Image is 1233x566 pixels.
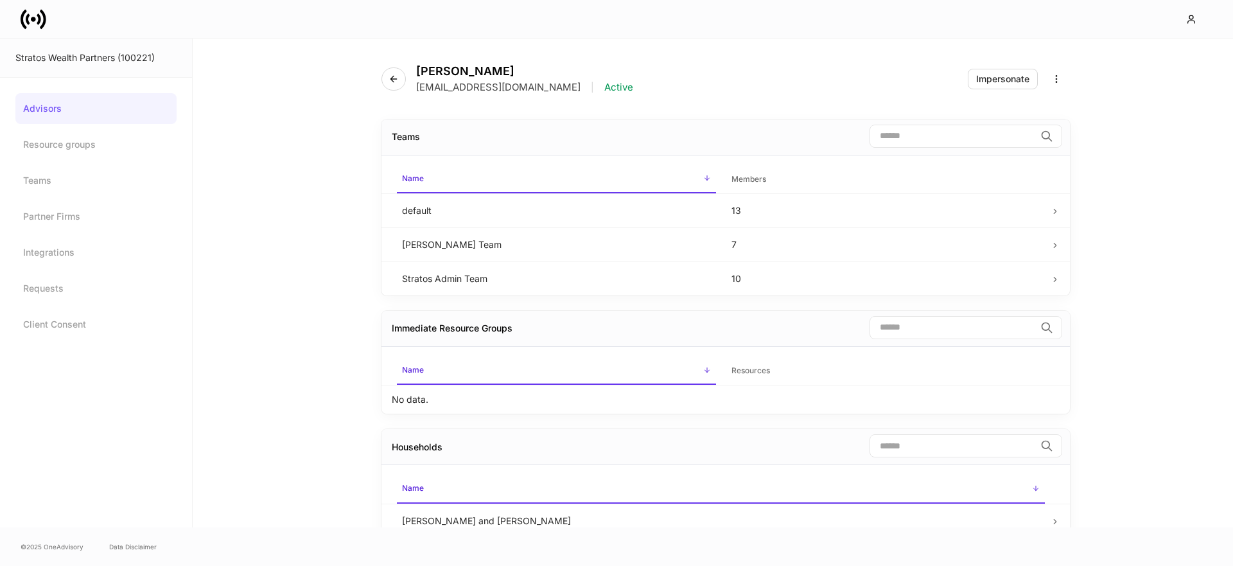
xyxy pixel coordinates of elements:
[397,357,716,385] span: Name
[392,441,442,454] div: Households
[976,75,1029,84] div: Impersonate
[721,261,1051,296] td: 10
[721,193,1051,227] td: 13
[402,482,424,494] h6: Name
[731,173,766,185] h6: Members
[21,542,83,552] span: © 2025 OneAdvisory
[968,69,1038,89] button: Impersonate
[392,322,512,335] div: Immediate Resource Groups
[392,227,721,261] td: [PERSON_NAME] Team
[15,237,177,268] a: Integrations
[416,64,633,78] h4: [PERSON_NAME]
[416,81,581,94] p: [EMAIL_ADDRESS][DOMAIN_NAME]
[15,93,177,124] a: Advisors
[397,475,1045,503] span: Name
[392,504,1050,538] td: [PERSON_NAME] and [PERSON_NAME]
[604,81,633,94] p: Active
[15,201,177,232] a: Partner Firms
[15,273,177,304] a: Requests
[109,542,157,552] a: Data Disclaimer
[726,358,1045,384] span: Resources
[15,165,177,196] a: Teams
[402,172,424,184] h6: Name
[721,227,1051,261] td: 7
[397,166,716,193] span: Name
[402,364,424,376] h6: Name
[726,166,1045,193] span: Members
[15,309,177,340] a: Client Consent
[392,193,721,227] td: default
[392,393,428,406] p: No data.
[392,261,721,296] td: Stratos Admin Team
[731,364,770,376] h6: Resources
[591,81,594,94] p: |
[392,130,420,143] div: Teams
[15,129,177,160] a: Resource groups
[15,51,177,64] div: Stratos Wealth Partners (100221)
